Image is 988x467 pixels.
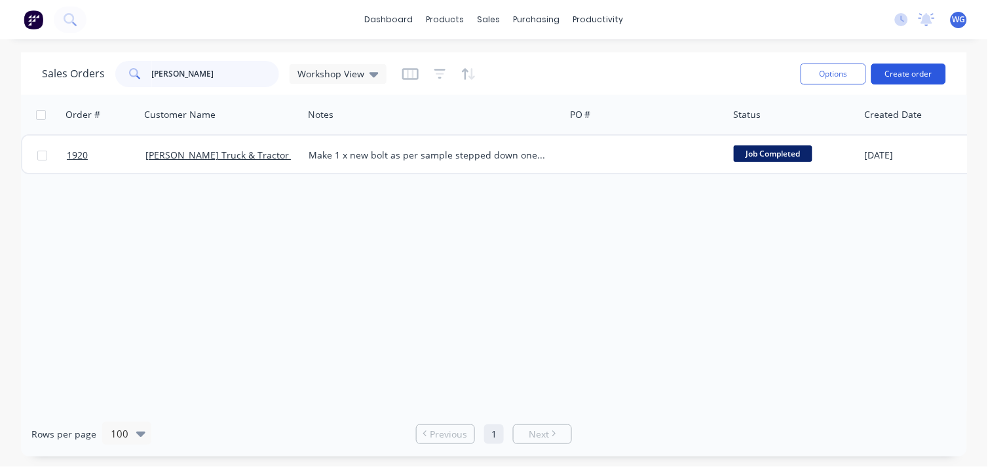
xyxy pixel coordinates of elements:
span: Job Completed [734,145,812,162]
a: Next page [514,428,571,441]
div: Status [734,108,761,121]
div: purchasing [507,10,567,29]
a: dashboard [358,10,420,29]
ul: Pagination [411,424,577,444]
h1: Sales Orders [42,67,105,80]
div: products [420,10,471,29]
a: [PERSON_NAME] Truck & Tractor Pty Ltd [145,149,321,161]
span: WG [953,14,966,26]
div: Created Date [865,108,922,121]
a: Page 1 is your current page [484,424,504,444]
a: 1920 [67,136,145,175]
input: Search... [152,61,280,87]
button: Options [801,64,866,84]
button: Create order [871,64,946,84]
div: Notes [308,108,333,121]
span: 1920 [67,149,88,162]
div: Make 1 x new bolt as per sample stepped down one end, threaded 35mm other end [309,149,547,162]
span: Next [529,428,549,441]
div: sales [471,10,507,29]
div: productivity [567,10,630,29]
div: PO # [570,108,591,121]
span: Workshop View [297,67,364,81]
img: Factory [24,10,43,29]
div: [DATE] [864,149,962,162]
span: Rows per page [31,428,96,441]
span: Previous [430,428,468,441]
a: Previous page [417,428,474,441]
div: Order # [66,108,100,121]
div: Customer Name [144,108,216,121]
